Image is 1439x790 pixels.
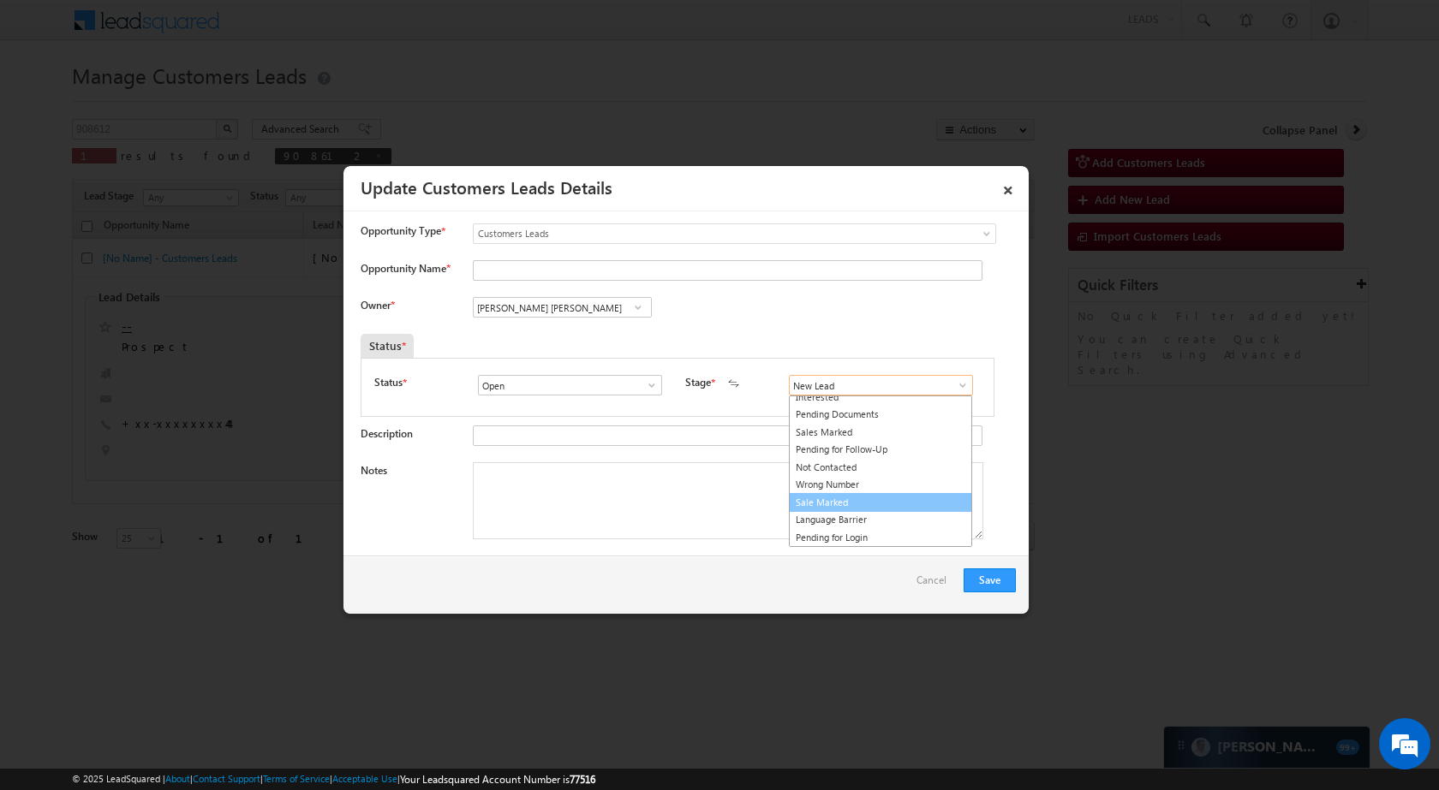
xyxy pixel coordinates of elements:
[332,773,397,784] a: Acceptable Use
[263,773,330,784] a: Terms of Service
[947,377,969,394] a: Show All Items
[790,511,971,529] a: Language Barrier
[400,773,595,786] span: Your Leadsquared Account Number is
[233,527,311,550] em: Start Chat
[994,172,1023,202] a: ×
[72,771,595,787] span: © 2025 LeadSquared | | | | |
[361,223,441,239] span: Opportunity Type
[193,773,260,784] a: Contact Support
[790,441,971,459] a: Pending for Follow-Up
[474,226,926,241] span: Customers Leads
[478,375,662,395] input: Type to Search
[361,299,394,312] label: Owner
[361,175,612,199] a: Update Customers Leads Details
[473,223,996,244] a: Customers Leads
[789,493,972,513] a: Sale Marked
[790,424,971,442] a: Sales Marked
[361,464,387,477] label: Notes
[29,90,72,112] img: d_60004797649_company_0_60004797649
[636,377,658,394] a: Show All Items
[281,9,322,50] div: Minimize live chat window
[627,299,648,316] a: Show All Items
[790,406,971,424] a: Pending Documents
[570,773,595,786] span: 77516
[22,158,313,513] textarea: Type your message and hit 'Enter'
[165,773,190,784] a: About
[374,375,403,390] label: Status
[790,389,971,407] a: Interested
[685,375,711,390] label: Stage
[964,568,1016,592] button: Save
[917,568,955,601] a: Cancel
[790,529,971,547] a: Pending for Login
[361,334,414,358] div: Status
[361,262,450,275] label: Opportunity Name
[473,297,652,318] input: Type to Search
[790,476,971,494] a: Wrong Number
[789,375,973,395] input: Type to Search
[790,459,971,477] a: Not Contacted
[89,90,288,112] div: Chat with us now
[361,427,413,440] label: Description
